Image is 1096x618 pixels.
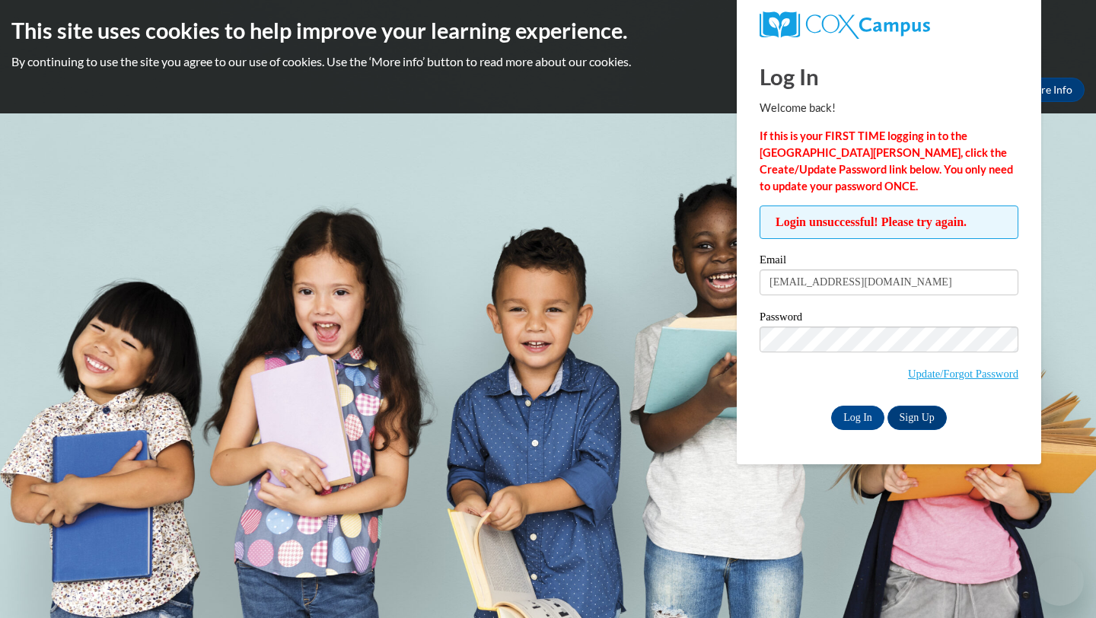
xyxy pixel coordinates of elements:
h1: Log In [760,61,1018,92]
iframe: Button to launch messaging window [1035,557,1084,606]
a: Update/Forgot Password [908,368,1018,380]
img: COX Campus [760,11,930,39]
p: Welcome back! [760,100,1018,116]
label: Password [760,311,1018,327]
a: COX Campus [760,11,1018,39]
h2: This site uses cookies to help improve your learning experience. [11,15,1085,46]
label: Email [760,254,1018,269]
input: Log In [831,406,884,430]
strong: If this is your FIRST TIME logging in to the [GEOGRAPHIC_DATA][PERSON_NAME], click the Create/Upd... [760,129,1013,193]
a: Sign Up [887,406,947,430]
span: Login unsuccessful! Please try again. [760,205,1018,239]
a: More Info [1013,78,1085,102]
p: By continuing to use the site you agree to our use of cookies. Use the ‘More info’ button to read... [11,53,1085,70]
